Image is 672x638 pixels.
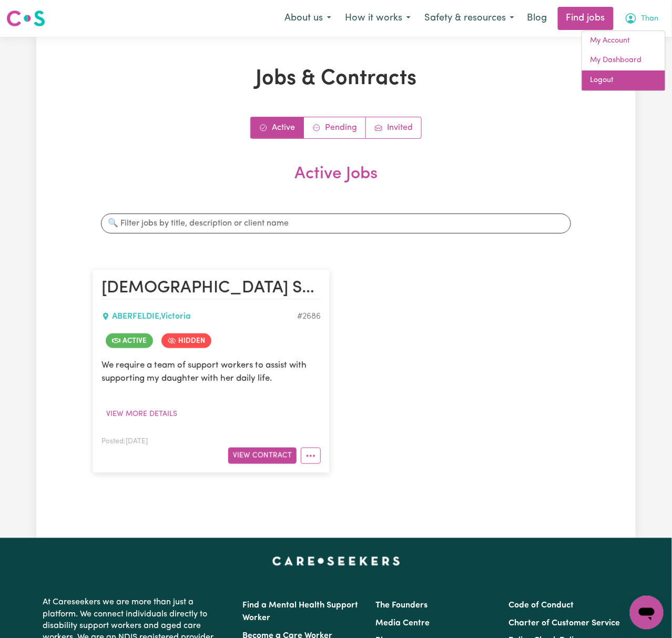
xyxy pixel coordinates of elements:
img: Careseekers logo [6,9,45,28]
div: Job ID #2686 [297,310,321,323]
a: Find a Mental Health Support Worker [242,602,358,623]
h1: Jobs & Contracts [93,66,579,92]
a: Find jobs [558,7,614,30]
a: Careseekers home page [272,557,400,565]
a: My Dashboard [582,50,665,70]
span: Than [642,13,659,25]
a: Logout [582,70,665,90]
p: We require a team of support workers to assist with supporting my daughter with her daily life. [101,359,321,385]
a: Job invitations [366,117,421,138]
a: Active jobs [251,117,304,138]
div: My Account [582,31,666,91]
a: My Account [582,31,665,51]
span: Posted: [DATE] [101,438,148,445]
span: Job is active [106,333,153,348]
button: About us [278,7,338,29]
button: My Account [618,7,666,29]
button: How it works [338,7,418,29]
a: Code of Conduct [509,602,574,610]
a: Charter of Customer Service [509,620,620,628]
h2: Vietnamese Support workers with experience in Behaviour Support Plans [101,278,321,299]
a: Contracts pending review [304,117,366,138]
button: View Contract [228,448,297,464]
a: Blog [521,7,554,30]
a: The Founders [375,602,427,610]
iframe: Button to launch messaging window [630,596,664,630]
a: Careseekers logo [6,6,45,31]
button: View more details [101,406,182,422]
button: More options [301,448,321,464]
input: 🔍 Filter jobs by title, description or client name [101,214,571,234]
h2: Active Jobs [93,164,579,201]
button: Safety & resources [418,7,521,29]
a: Media Centre [375,620,430,628]
span: Job is hidden [161,333,211,348]
div: ABERFELDIE , Victoria [101,310,297,323]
